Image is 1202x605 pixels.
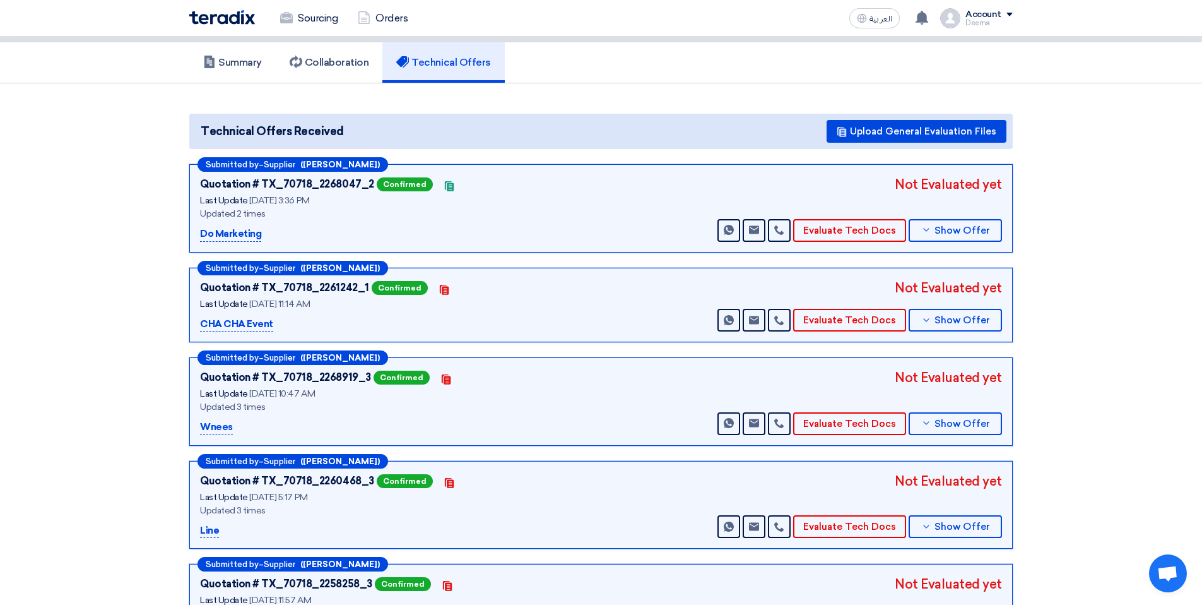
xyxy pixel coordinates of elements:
div: Account [965,9,1001,20]
span: [DATE] 3:36 PM [249,195,309,206]
div: Not Evaluated yet [895,472,1002,491]
img: profile_test.png [940,8,960,28]
span: Show Offer [934,419,990,429]
span: Supplier [264,354,295,362]
a: Technical Offers [382,42,504,83]
p: Do Marketing [200,227,261,242]
a: Sourcing [270,4,348,32]
div: – [197,261,388,275]
div: Not Evaluated yet [895,575,1002,594]
div: Quotation # TX_70718_2258258_3 [200,577,372,592]
button: Show Offer [909,412,1002,435]
span: [DATE] 5:17 PM [249,492,307,503]
span: Show Offer [934,316,990,325]
button: Evaluate Tech Docs [793,412,906,435]
b: ([PERSON_NAME]) [300,160,380,169]
button: Show Offer [909,515,1002,538]
span: Supplier [264,160,295,169]
div: Quotation # TX_70718_2260468_3 [200,474,374,489]
div: Updated 3 times [200,504,516,517]
div: Quotation # TX_70718_2268919_3 [200,370,371,385]
span: Supplier [264,457,295,465]
span: Submitted by [206,160,259,169]
b: ([PERSON_NAME]) [300,264,380,272]
span: Confirmed [375,577,431,591]
a: Open chat [1149,554,1187,592]
p: CHA CHA Event [200,317,273,332]
span: Show Offer [934,226,990,236]
b: ([PERSON_NAME]) [300,457,380,465]
h5: Collaboration [290,56,369,69]
b: ([PERSON_NAME]) [300,560,380,568]
b: ([PERSON_NAME]) [300,354,380,362]
button: العربية [849,8,900,28]
div: – [197,454,388,469]
div: Updated 2 times [200,207,516,220]
div: Updated 3 times [200,400,516,414]
button: Upload General Evaluation Files [827,120,1006,143]
span: Last Update [200,492,248,503]
h5: Technical Offers [396,56,490,69]
span: Submitted by [206,264,259,272]
div: – [197,350,388,365]
p: Line [200,524,219,539]
div: Not Evaluated yet [895,368,1002,387]
button: Show Offer [909,309,1002,332]
span: [DATE] 11:14 AM [249,299,310,309]
span: Technical Offers Received [201,123,344,140]
span: [DATE] 10:47 AM [249,388,315,399]
div: Quotation # TX_70718_2261242_1 [200,280,369,296]
span: Submitted by [206,457,259,465]
span: Last Update [200,195,248,206]
a: Orders [348,4,418,32]
a: Summary [189,42,276,83]
div: Quotation # TX_70718_2268047_2 [200,177,374,192]
button: Evaluate Tech Docs [793,219,906,242]
span: Show Offer [934,522,990,532]
button: Evaluate Tech Docs [793,309,906,332]
p: Wnees [200,420,233,435]
span: Confirmed [374,371,430,385]
div: Deema [965,20,1013,27]
h5: Summary [203,56,262,69]
div: – [197,557,388,572]
button: Show Offer [909,219,1002,242]
span: Last Update [200,299,248,309]
span: Submitted by [206,354,259,362]
span: العربية [869,15,892,23]
div: – [197,157,388,172]
a: Collaboration [276,42,383,83]
span: Supplier [264,560,295,568]
span: Supplier [264,264,295,272]
span: Confirmed [377,474,433,488]
span: Confirmed [377,177,433,191]
div: Not Evaluated yet [895,279,1002,297]
span: Last Update [200,388,248,399]
span: Confirmed [372,281,428,295]
img: Teradix logo [189,10,255,25]
button: Evaluate Tech Docs [793,515,906,538]
div: Not Evaluated yet [895,175,1002,194]
span: Submitted by [206,560,259,568]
